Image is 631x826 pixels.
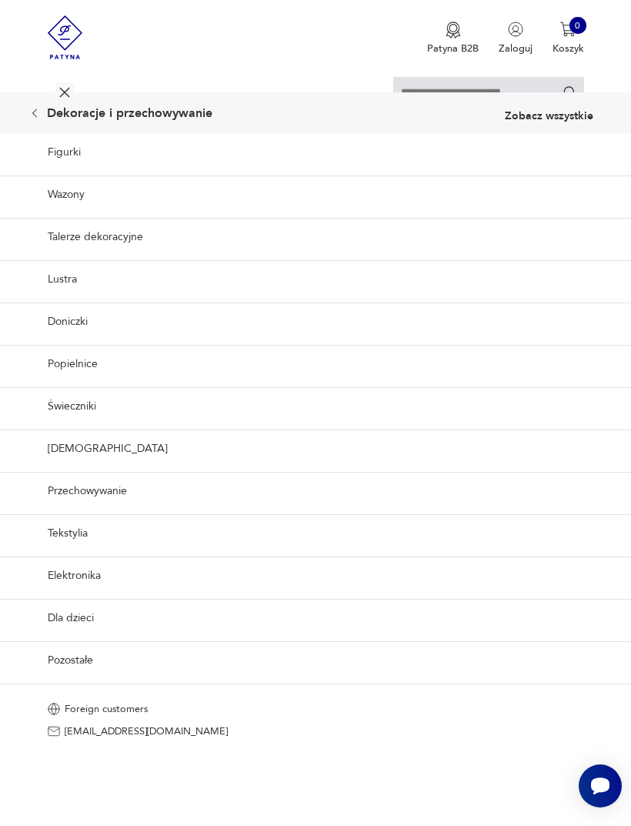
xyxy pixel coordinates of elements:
[569,17,586,34] div: 0
[579,764,622,808] iframe: Smartsupp widget button
[508,22,523,37] img: Ikonka użytkownika
[427,22,479,55] a: Ikona medaluPatyna B2B
[65,727,228,736] p: [EMAIL_ADDRESS][DOMAIN_NAME]
[48,703,60,715] img: World icon
[505,111,593,122] a: Zobacz wszystkie
[427,42,479,55] p: Patyna B2B
[499,22,533,55] button: Zaloguj
[560,22,576,37] img: Ikona koszyka
[48,703,584,715] a: Foreign customers
[446,22,461,38] img: Ikona medalu
[553,22,584,55] button: 0Koszyk
[48,725,60,737] img: Ikona koperty
[563,85,577,99] button: Szukaj
[427,22,479,55] button: Patyna B2B
[65,704,148,714] p: Foreign customers
[48,725,584,737] a: [EMAIL_ADDRESS][DOMAIN_NAME]
[499,42,533,55] p: Zaloguj
[553,42,584,55] p: Koszyk
[28,107,212,119] div: Dekoracje i przechowywanie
